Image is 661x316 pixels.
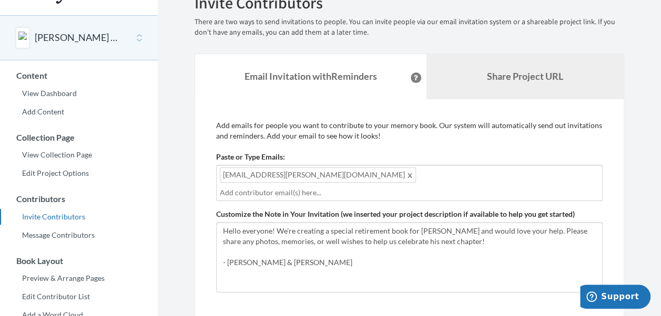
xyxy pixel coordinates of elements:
h3: Contributors [1,194,158,204]
span: [EMAIL_ADDRESS][PERSON_NAME][DOMAIN_NAME] [220,167,416,183]
h3: Content [1,71,158,80]
label: Paste or Type Emails: [216,152,285,162]
iframe: Opens a widget where you can chat to one of our agents [580,285,650,311]
p: There are two ways to send invitations to people. You can invite people via our email invitation ... [195,17,624,38]
input: Add contributor email(s) here... [220,187,599,198]
strong: Email Invitation with Reminders [245,70,377,82]
textarea: Hello everyone! We're creating a special retirement book for [PERSON_NAME] and would love your he... [216,222,603,292]
h3: Collection Page [1,133,158,142]
p: Add emails for people you want to contribute to your memory book. Our system will automatically s... [216,120,603,141]
label: Customize the Note in Your Invitation (we inserted your project description if available to help ... [216,209,575,219]
h3: Book Layout [1,256,158,266]
b: Share Project URL [487,70,563,82]
button: [PERSON_NAME] Retirement [35,31,120,45]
